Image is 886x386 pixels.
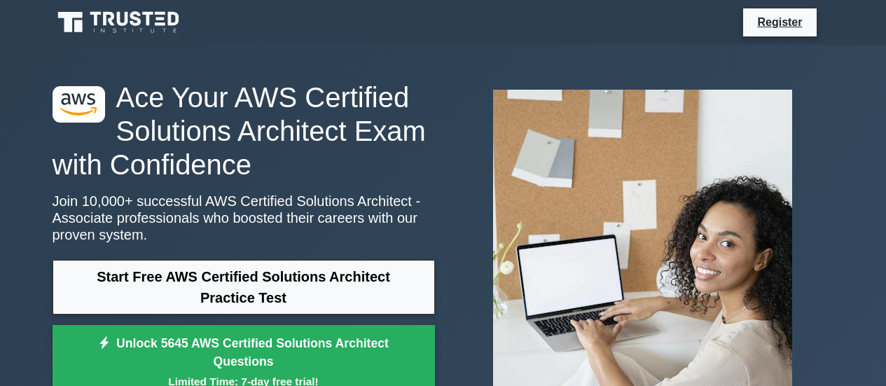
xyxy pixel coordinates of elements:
p: Join 10,000+ successful AWS Certified Solutions Architect - Associate professionals who boosted t... [53,193,435,243]
h1: Ace Your AWS Certified Solutions Architect Exam with Confidence [53,81,435,181]
a: Register [749,13,810,31]
a: Start Free AWS Certified Solutions Architect Practice Test [53,260,435,315]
